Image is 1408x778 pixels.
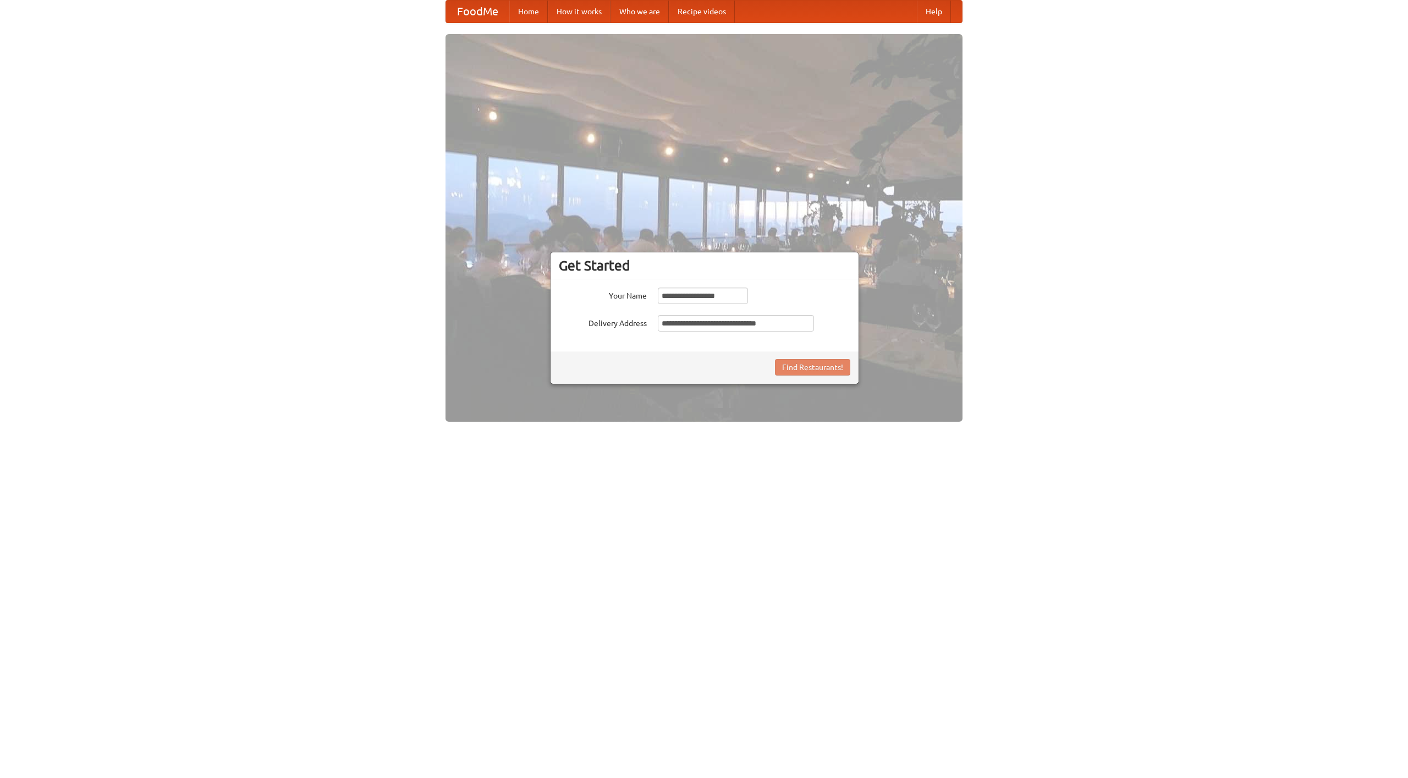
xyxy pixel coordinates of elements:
h3: Get Started [559,257,850,274]
a: How it works [548,1,610,23]
a: FoodMe [446,1,509,23]
a: Help [917,1,951,23]
label: Delivery Address [559,315,647,329]
a: Recipe videos [669,1,735,23]
a: Who we are [610,1,669,23]
label: Your Name [559,288,647,301]
a: Home [509,1,548,23]
button: Find Restaurants! [775,359,850,376]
